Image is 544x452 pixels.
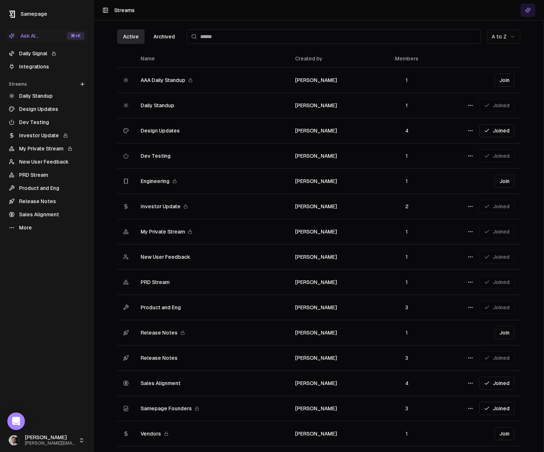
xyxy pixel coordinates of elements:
[405,380,409,386] span: 4
[295,128,337,134] span: [PERSON_NAME]
[295,203,337,209] span: [PERSON_NAME]
[6,61,87,72] a: Integrations
[141,405,192,412] span: Samepage Founders
[406,178,408,184] span: 1
[6,156,87,168] a: New User Feedback
[67,32,85,40] div: ⌘ +K
[295,305,337,310] span: [PERSON_NAME]
[6,169,87,181] a: PRD Stream
[141,329,178,336] span: Release Notes
[405,128,409,134] span: 4
[295,153,337,159] span: [PERSON_NAME]
[9,32,39,40] div: Ask AI...
[141,304,181,311] span: Product and Eng
[6,30,87,42] button: Ask AI...⌘+K
[6,103,87,115] a: Design Updates
[405,305,408,310] span: 3
[141,253,190,261] span: New User Feedback
[406,153,408,159] span: 1
[141,279,169,286] span: PRD Stream
[6,78,87,90] div: Streams
[405,406,408,411] span: 3
[9,435,19,445] img: _image
[406,279,408,285] span: 1
[479,377,514,390] button: Joined
[6,143,87,154] a: My Private Stream
[6,222,87,234] a: More
[6,130,87,141] a: Investor Update
[141,430,161,437] span: Vendors
[21,11,47,17] span: Samepage
[484,127,510,134] span: Joined
[295,102,337,108] span: [PERSON_NAME]
[7,412,25,430] div: Open Intercom Messenger
[382,50,432,67] th: Members
[295,77,337,83] span: [PERSON_NAME]
[135,50,289,67] th: Name
[295,229,337,235] span: [PERSON_NAME]
[141,102,174,109] span: Daily Standup
[295,355,337,361] span: [PERSON_NAME]
[495,326,514,339] button: Join
[148,29,181,44] button: Archived
[406,77,408,83] span: 1
[405,203,409,209] span: 2
[6,182,87,194] a: Product and Eng
[141,354,178,362] span: Release Notes
[406,254,408,260] span: 1
[6,116,87,128] a: Dev Testing
[484,405,510,412] span: Joined
[495,175,514,188] button: Join
[405,355,408,361] span: 3
[406,229,408,235] span: 1
[295,380,337,386] span: [PERSON_NAME]
[141,203,180,210] span: Investor Update
[6,209,87,220] a: Sales Alignment
[295,178,337,184] span: [PERSON_NAME]
[295,279,337,285] span: [PERSON_NAME]
[114,7,135,14] h1: Streams
[406,102,408,108] span: 1
[484,380,510,387] span: Joined
[141,127,180,134] span: Design Updates
[6,48,87,59] a: Daily Signal
[406,431,408,437] span: 1
[295,330,337,336] span: [PERSON_NAME]
[25,441,76,446] span: [PERSON_NAME][EMAIL_ADDRESS]
[479,402,514,415] button: Joined
[141,228,185,235] span: My Private Stream
[141,178,169,185] span: Engineering
[25,434,76,441] span: [PERSON_NAME]
[141,380,180,387] span: Sales Alignment
[6,432,87,449] button: [PERSON_NAME][PERSON_NAME][EMAIL_ADDRESS]
[295,406,337,411] span: [PERSON_NAME]
[406,330,408,336] span: 1
[141,152,171,160] span: Dev Testing
[141,76,185,84] span: AAA Daily Standup
[495,427,514,440] button: Join
[495,74,514,87] button: Join
[289,50,382,67] th: Created by
[295,431,337,437] span: [PERSON_NAME]
[6,195,87,207] a: Release Notes
[295,254,337,260] span: [PERSON_NAME]
[6,90,87,102] a: Daily Standup
[479,124,514,137] button: Joined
